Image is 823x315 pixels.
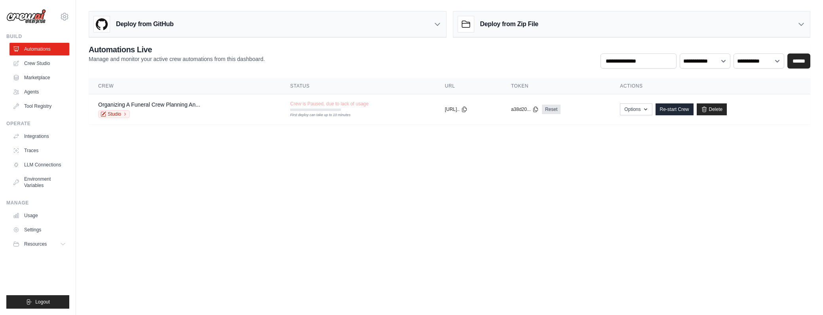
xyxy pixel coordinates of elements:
div: Manage [6,200,69,206]
a: Agents [10,86,69,98]
a: Reset [542,105,561,114]
a: LLM Connections [10,158,69,171]
h3: Deploy from GitHub [116,19,173,29]
button: Resources [10,238,69,250]
th: Actions [610,78,810,94]
a: Tool Registry [10,100,69,113]
a: Crew Studio [10,57,69,70]
span: Logout [35,299,50,305]
p: Manage and monitor your active crew automations from this dashboard. [89,55,265,63]
a: Traces [10,144,69,157]
a: Usage [10,209,69,222]
a: Automations [10,43,69,55]
a: Settings [10,223,69,236]
button: Logout [6,295,69,309]
div: Operate [6,120,69,127]
a: Studio [98,110,130,118]
span: Resources [24,241,47,247]
a: Marketplace [10,71,69,84]
a: Organizing A Funeral Crew Planning An... [98,101,200,108]
img: Logo [6,9,46,24]
h3: Deploy from Zip File [480,19,538,29]
th: Crew [89,78,281,94]
span: Crew is Paused, due to lack of usage [290,101,369,107]
button: a38d20... [511,106,539,113]
th: Status [281,78,435,94]
th: Token [502,78,610,94]
button: Options [620,103,652,115]
a: Delete [697,103,727,115]
a: Re-start Crew [656,103,694,115]
div: First deploy can take up to 10 minutes [290,113,341,118]
th: URL [435,78,502,94]
a: Environment Variables [10,173,69,192]
a: Integrations [10,130,69,143]
img: GitHub Logo [94,16,110,32]
div: Build [6,33,69,40]
h2: Automations Live [89,44,265,55]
